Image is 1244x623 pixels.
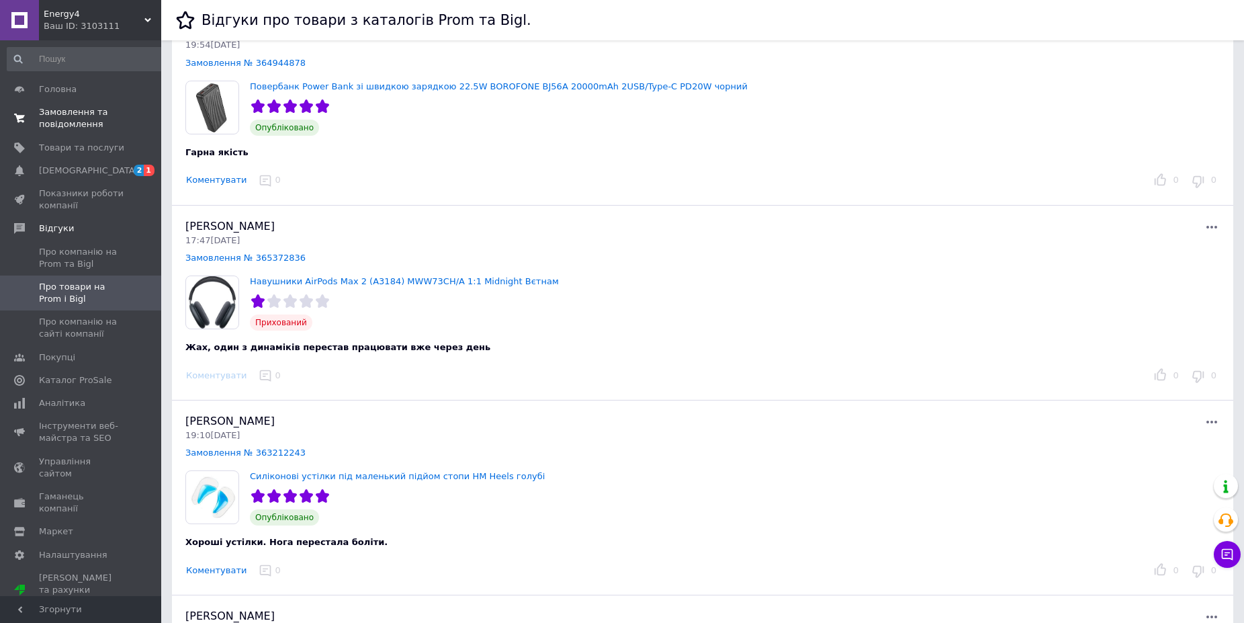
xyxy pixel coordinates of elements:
[202,12,531,28] h1: Відгуки про товари з каталогів Prom та Bigl.
[39,420,124,444] span: Інструменти веб-майстра та SEO
[185,147,249,157] span: Гарна якість
[144,165,154,176] span: 1
[250,81,748,91] a: Повербанк Power Bank зі швидкою зарядкою 22.5W BOROFONE BJ56A 20000mAh 2USB/Type-C PD20W чорний
[250,315,312,331] span: Прихований
[39,83,77,95] span: Головна
[185,253,306,263] a: Замовлення № 365372836
[39,106,124,130] span: Замовлення та повідомлення
[39,526,73,538] span: Маркет
[186,471,238,524] img: Силіконові устілки під маленький підйом стопи HM Heels голубі
[185,448,306,458] a: Замовлення № 363212243
[250,471,545,481] a: Силіконові устілки під маленький підйом стопи HM Heels голубі
[186,81,238,134] img: Повербанк Power Bank зі швидкою зарядкою 22.5W BOROFONE BJ56A 20000mAh 2USB/Type-C PD20W чорний
[39,572,124,609] span: [PERSON_NAME] та рахунки
[250,509,319,526] span: Опубліковано
[44,8,144,20] span: Energy4
[250,276,559,286] a: Навушники AirPods Max 2 (A3184) MWW73CH/A 1:1 Midnight Вєтнам
[39,374,112,386] span: Каталог ProSale
[44,20,161,32] div: Ваш ID: 3103111
[134,165,144,176] span: 2
[39,222,74,235] span: Відгуки
[1214,541,1241,568] button: Чат з покупцем
[39,397,85,409] span: Аналітика
[39,281,124,305] span: Про товари на Prom і Bigl
[185,430,240,440] span: 19:10[DATE]
[185,220,275,233] span: [PERSON_NAME]
[39,188,124,212] span: Показники роботи компанії
[39,549,107,561] span: Налаштування
[185,342,490,352] span: Жах, один з динаміків перестав працювати вже через день
[186,276,238,329] img: Навушники AirPods Max 2 (A3184) MWW73CH/A 1:1 Midnight Вєтнам
[39,165,138,177] span: [DEMOGRAPHIC_DATA]
[185,564,247,578] button: Коментувати
[39,491,124,515] span: Гаманець компанії
[185,235,240,245] span: 17:47[DATE]
[39,246,124,270] span: Про компанію на Prom та Bigl
[250,120,319,136] span: Опубліковано
[185,537,388,547] span: Хороші устілки. Нога перестала боліти.
[39,316,124,340] span: Про компанію на сайті компанії
[7,47,166,71] input: Пошук
[185,173,247,188] button: Коментувати
[185,610,275,622] span: [PERSON_NAME]
[39,142,124,154] span: Товари та послуги
[39,456,124,480] span: Управління сайтом
[185,40,240,50] span: 19:54[DATE]
[185,58,306,68] a: Замовлення № 364944878
[39,351,75,364] span: Покупці
[185,415,275,427] span: [PERSON_NAME]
